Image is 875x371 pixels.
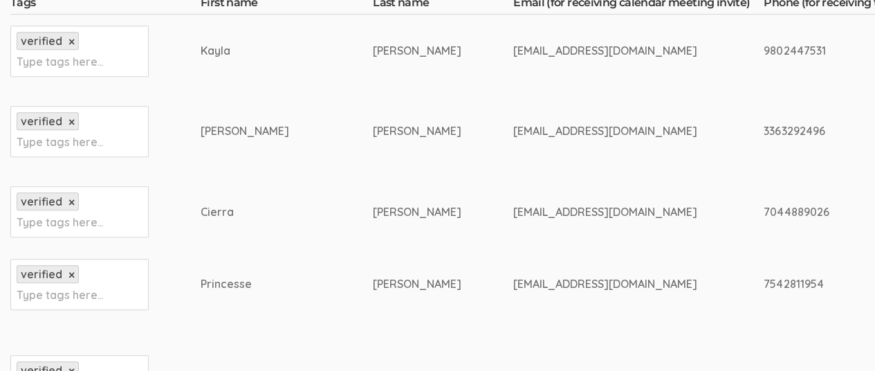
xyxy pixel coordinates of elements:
[806,305,875,371] iframe: Chat Widget
[68,36,75,48] a: ×
[17,53,103,71] input: Type tags here...
[513,43,712,59] div: [EMAIL_ADDRESS][DOMAIN_NAME]
[373,123,461,139] div: [PERSON_NAME]
[513,276,712,292] div: [EMAIL_ADDRESS][DOMAIN_NAME]
[21,194,62,208] span: verified
[68,269,75,281] a: ×
[68,116,75,128] a: ×
[17,286,103,304] input: Type tags here...
[201,43,321,59] div: Kayla
[373,204,461,220] div: [PERSON_NAME]
[201,276,321,292] div: Princesse
[373,43,461,59] div: [PERSON_NAME]
[21,34,62,48] span: verified
[21,114,62,128] span: verified
[17,213,103,231] input: Type tags here...
[68,197,75,208] a: ×
[513,123,712,139] div: [EMAIL_ADDRESS][DOMAIN_NAME]
[513,204,712,220] div: [EMAIL_ADDRESS][DOMAIN_NAME]
[201,204,321,220] div: Cierra
[201,123,321,139] div: [PERSON_NAME]
[17,133,103,151] input: Type tags here...
[373,276,461,292] div: [PERSON_NAME]
[21,267,62,281] span: verified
